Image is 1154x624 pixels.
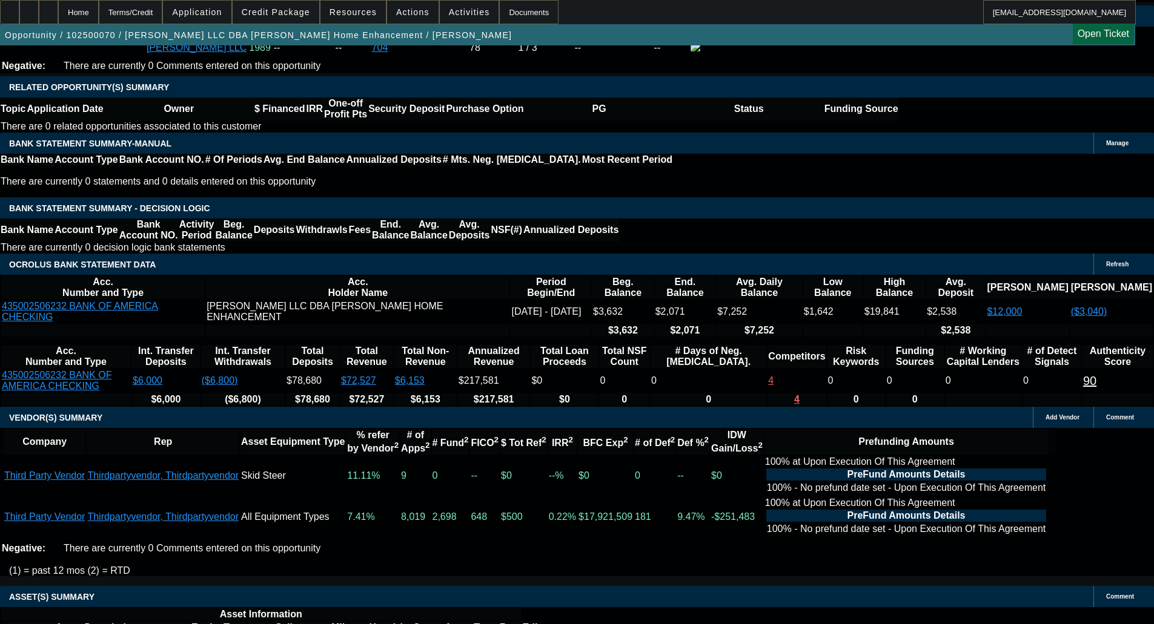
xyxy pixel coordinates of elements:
td: 2,698 [432,497,469,537]
th: Avg. Balance [410,218,448,241]
b: IRR [552,438,573,448]
button: Credit Package [233,1,319,24]
td: $7,252 [717,300,802,323]
td: 100% - No prefund date set - Upon Execution Of This Agreement [766,523,1046,535]
span: 0 [946,375,951,386]
button: Resources [320,1,386,24]
span: Add Vendor [1046,414,1079,421]
sup: 2 [758,441,762,450]
td: 0.22% [548,497,577,537]
th: IRR [305,97,323,120]
th: $3,632 [592,324,654,337]
div: 100% at Upon Execution Of This Agreement [765,456,1047,495]
span: There are currently 0 Comments entered on this opportunity [64,543,320,553]
th: Int. Transfer Deposits [132,345,200,368]
a: $12,000 [987,306,1022,317]
b: Negative: [2,543,45,553]
a: Thirdpartyvendor, Thirdpartyvendor [87,511,239,522]
th: $72,527 [340,393,393,406]
a: Third Party Vendor [4,470,85,481]
sup: 2 [425,441,429,450]
td: 0 [432,456,469,496]
td: 0 [827,369,885,392]
a: $6,000 [133,375,162,386]
sup: 2 [494,435,499,444]
b: PreFund Amounts Details [847,469,966,479]
td: $500 [500,497,547,537]
sup: 2 [464,435,468,444]
button: Actions [387,1,439,24]
th: [PERSON_NAME] [986,276,1069,299]
th: # Of Periods [205,154,263,166]
b: # of Apps [401,430,429,453]
b: IDW Gain/Loss [711,430,763,453]
th: 0 [827,393,885,406]
span: VENDOR(S) SUMMARY [9,413,102,422]
td: $2,538 [926,300,985,323]
td: 11.11% [347,456,399,496]
span: RELATED OPPORTUNITY(S) SUMMARY [9,82,169,92]
span: Actions [396,7,429,17]
a: ($6,800) [202,375,238,386]
th: $78,680 [286,393,339,406]
td: 9 [400,456,430,496]
b: PreFund Amounts Details [847,510,966,521]
td: -- [654,41,689,54]
td: 7.41% [347,497,399,537]
th: # of Detect Signals [1023,345,1081,368]
b: # Fund [433,438,469,448]
th: Application Date [26,97,104,120]
td: 0 [634,456,675,496]
a: 435002506232 BANK OF AMERICA CHECKING [2,301,158,322]
td: $19,841 [864,300,925,323]
th: Avg. Deposits [448,218,491,241]
td: 9.47% [677,497,709,537]
div: 100% at Upon Execution Of This Agreement [765,498,1047,536]
img: facebook-icon.png [691,42,700,51]
th: 0 [599,393,649,406]
td: -- [574,41,652,54]
th: Authenticity Score [1083,345,1153,368]
td: 0 [1023,369,1081,392]
span: There are currently 0 Comments entered on this opportunity [64,61,320,71]
span: OCROLUS BANK STATEMENT DATA [9,260,156,269]
div: $217,581 [459,375,529,386]
th: NSF(#) [490,218,523,241]
a: $6,153 [395,375,425,386]
th: One-off Profit Pts [323,97,368,120]
th: Bank Account NO. [119,154,205,166]
th: $2,071 [655,324,716,337]
td: 0 [599,369,649,392]
a: 435002506232 BANK OF AMERICA CHECKING [2,370,111,391]
a: ($3,040) [1071,306,1107,317]
a: 4 [768,375,774,386]
td: $3,632 [592,300,654,323]
td: [DATE] - [DATE] [511,300,591,323]
th: Funding Source [824,97,899,120]
sup: 2 [394,441,399,450]
b: Rep [154,436,172,447]
a: 4 [794,394,800,404]
span: Opportunity / 102500070 / [PERSON_NAME] LLC DBA [PERSON_NAME] Home Enhancement / [PERSON_NAME] [5,30,512,40]
b: Def % [677,438,709,448]
th: Annualized Revenue [458,345,530,368]
th: # Days of Neg. [MEDICAL_DATA]. [651,345,766,368]
th: High Balance [864,276,925,299]
th: Total Non-Revenue [394,345,457,368]
sup: 2 [568,435,572,444]
td: $0 [711,456,763,496]
td: $0 [500,456,547,496]
span: Application [172,7,222,17]
th: $217,581 [458,393,530,406]
th: Total Deposits [286,345,339,368]
b: Asset Information [220,609,302,619]
td: $17,921,509 [578,497,633,537]
b: # of Def [635,438,675,448]
sup: 2 [705,435,709,444]
td: 181 [634,497,675,537]
th: [PERSON_NAME] [1070,276,1153,299]
button: Activities [440,1,499,24]
a: Third Party Vendor [4,511,85,522]
th: Beg. Balance [214,218,253,241]
td: [PERSON_NAME] LLC DBA [PERSON_NAME] HOME ENHANCEMENT [206,300,509,323]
